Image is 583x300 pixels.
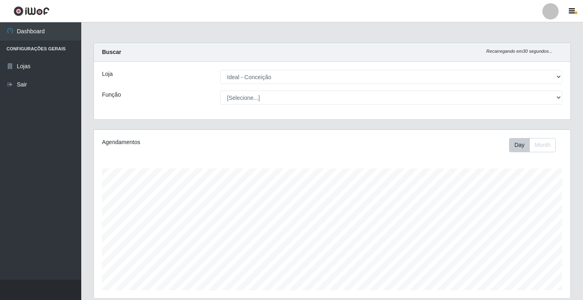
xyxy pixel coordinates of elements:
[102,70,113,78] label: Loja
[102,91,121,99] label: Função
[102,49,121,55] strong: Buscar
[509,138,556,152] div: First group
[486,49,553,54] i: Recarregando em 30 segundos...
[509,138,562,152] div: Toolbar with button groups
[509,138,530,152] button: Day
[13,6,50,16] img: CoreUI Logo
[529,138,556,152] button: Month
[102,138,287,147] div: Agendamentos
